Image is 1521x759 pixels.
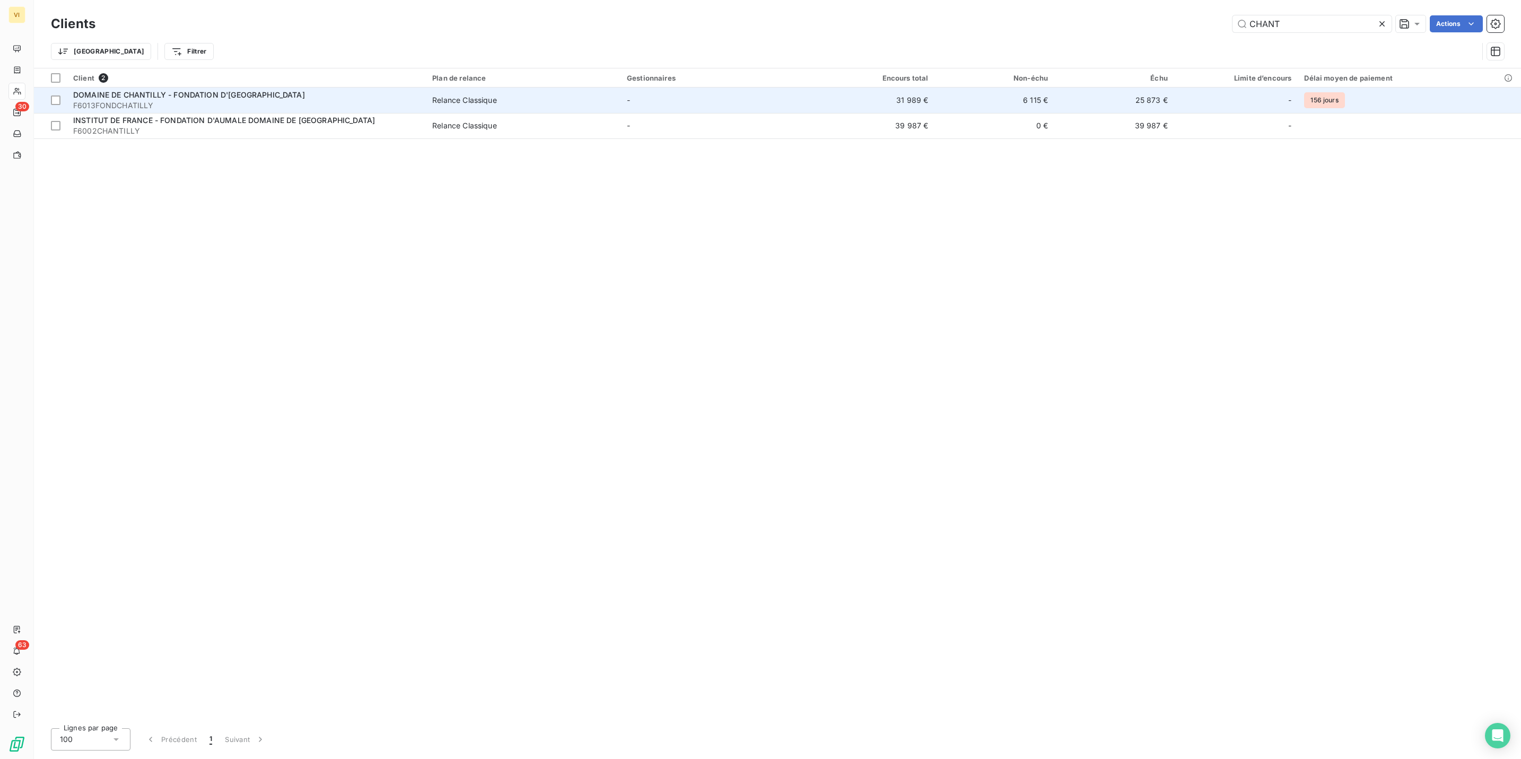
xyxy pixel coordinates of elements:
[627,121,630,130] span: -
[934,113,1054,138] td: 0 €
[139,728,203,751] button: Précédent
[73,74,94,82] span: Client
[821,74,929,82] div: Encours total
[1304,92,1344,108] span: 156 jours
[15,640,29,650] span: 63
[203,728,218,751] button: 1
[8,6,25,23] div: VI
[51,14,95,33] h3: Clients
[934,88,1054,113] td: 6 115 €
[8,736,25,753] img: Logo LeanPay
[73,100,419,111] span: F6013FONDCHATILLY
[941,74,1048,82] div: Non-échu
[1181,74,1291,82] div: Limite d’encours
[1054,113,1174,138] td: 39 987 €
[99,73,108,83] span: 2
[1430,15,1483,32] button: Actions
[815,88,935,113] td: 31 989 €
[73,126,419,136] span: F6002CHANTILLY
[432,120,497,131] div: Relance Classique
[164,43,213,60] button: Filtrer
[1288,95,1291,106] span: -
[432,95,497,106] div: Relance Classique
[627,95,630,104] span: -
[627,74,809,82] div: Gestionnaires
[815,113,935,138] td: 39 987 €
[1232,15,1392,32] input: Rechercher
[15,102,29,111] span: 30
[209,734,212,745] span: 1
[60,734,73,745] span: 100
[1288,120,1291,131] span: -
[1485,723,1510,748] div: Open Intercom Messenger
[73,90,305,99] span: DOMAINE DE CHANTILLY - FONDATION D'[GEOGRAPHIC_DATA]
[51,43,151,60] button: [GEOGRAPHIC_DATA]
[1061,74,1168,82] div: Échu
[1054,88,1174,113] td: 25 873 €
[73,116,375,125] span: INSTITUT DE FRANCE - FONDATION D'AUMALE DOMAINE DE [GEOGRAPHIC_DATA]
[1304,74,1515,82] div: Délai moyen de paiement
[432,74,614,82] div: Plan de relance
[218,728,272,751] button: Suivant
